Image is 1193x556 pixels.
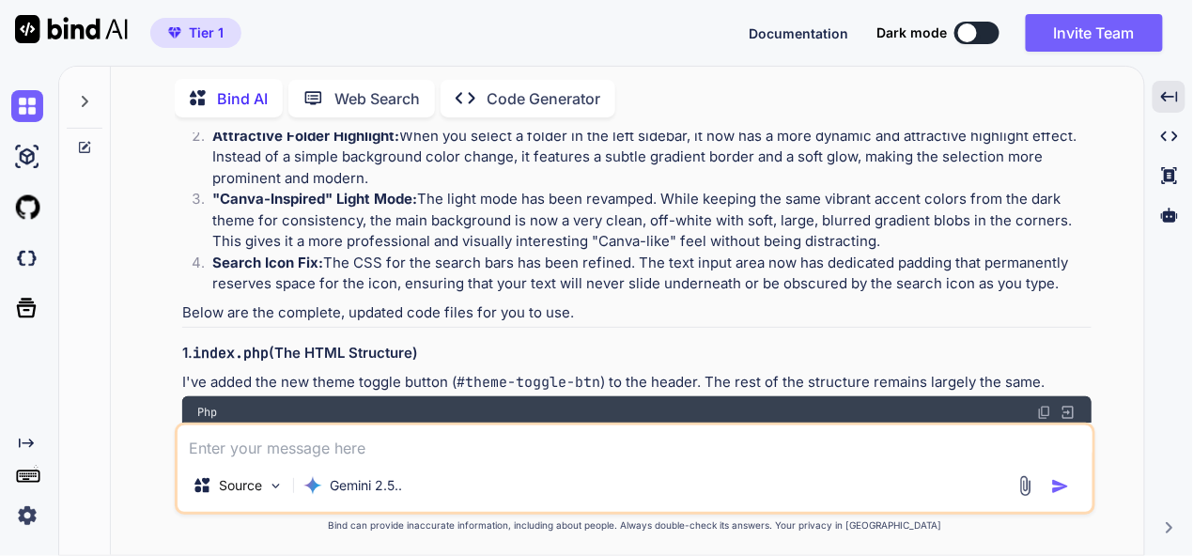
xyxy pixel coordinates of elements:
img: Open in Browser [1060,404,1077,421]
p: Bind AI [217,87,268,110]
img: premium [168,27,181,39]
p: Code Generator [487,87,600,110]
img: Bind AI [15,15,128,43]
strong: Attractive Folder Highlight: [212,127,399,145]
span: Documentation [749,25,848,41]
img: chat [11,90,43,122]
p: Gemini 2.5.. [330,476,402,495]
li: The CSS for the search bars has been refined. The text input area now has dedicated padding that ... [197,253,1092,295]
button: Invite Team [1026,14,1163,52]
img: settings [11,500,43,532]
span: Tier 1 [189,23,224,42]
span: Dark mode [876,23,947,42]
img: Gemini 2.5 Pro [303,476,322,495]
p: I've added the new theme toggle button ( ) to the header. The rest of the structure remains large... [182,372,1092,394]
img: copy [1037,405,1052,420]
h3: 1. (The HTML Structure) [182,343,1092,364]
img: Pick Models [268,478,284,494]
strong: Search Icon Fix: [212,254,323,271]
img: ai-studio [11,141,43,173]
li: When you select a folder in the left sidebar, it now has a more dynamic and attractive highlight ... [197,126,1092,190]
button: premiumTier 1 [150,18,241,48]
strong: "Canva-Inspired" Light Mode: [212,190,417,208]
li: The light mode has been revamped. While keeping the same vibrant accent colors from the dark them... [197,189,1092,253]
p: Web Search [334,87,420,110]
p: Below are the complete, updated code files for you to use. [182,302,1092,324]
code: index.php [193,344,269,363]
img: darkCloudIdeIcon [11,242,43,274]
p: Bind can provide inaccurate information, including about people. Always double-check its answers.... [175,518,1095,533]
img: icon [1051,477,1070,496]
span: Php [197,405,217,420]
p: Source [219,476,262,495]
img: attachment [1015,475,1036,497]
code: #theme-toggle-btn [457,373,600,392]
button: Documentation [749,23,848,43]
img: githubLight [11,192,43,224]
